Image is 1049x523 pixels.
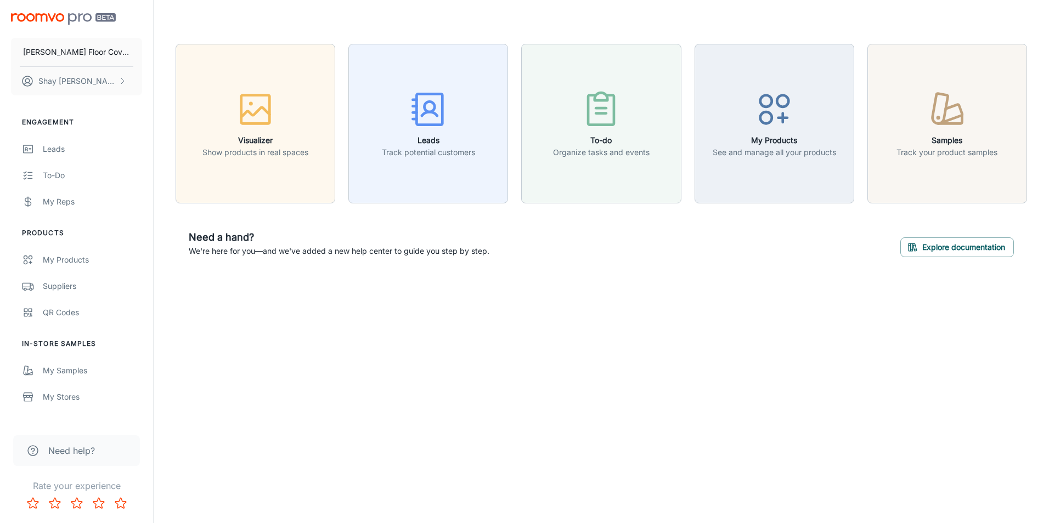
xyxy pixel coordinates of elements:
p: We're here for you—and we've added a new help center to guide you step by step. [189,245,489,257]
button: To-doOrganize tasks and events [521,44,681,203]
div: My Products [43,254,142,266]
button: Shay [PERSON_NAME] [11,67,142,95]
div: QR Codes [43,306,142,319]
button: SamplesTrack your product samples [867,44,1027,203]
div: To-do [43,169,142,181]
h6: Samples [896,134,997,146]
h6: To-do [553,134,650,146]
p: Show products in real spaces [202,146,308,158]
button: My ProductsSee and manage all your products [695,44,854,203]
p: [PERSON_NAME] Floor Covering [23,46,130,58]
button: VisualizerShow products in real spaces [176,44,335,203]
p: Shay [PERSON_NAME] [38,75,116,87]
h6: Visualizer [202,134,308,146]
button: Explore documentation [900,237,1014,257]
div: Leads [43,143,142,155]
img: Roomvo PRO Beta [11,13,116,25]
a: My ProductsSee and manage all your products [695,117,854,128]
a: To-doOrganize tasks and events [521,117,681,128]
a: SamplesTrack your product samples [867,117,1027,128]
div: Suppliers [43,280,142,292]
p: See and manage all your products [713,146,836,158]
h6: Leads [382,134,475,146]
p: Track your product samples [896,146,997,158]
h6: My Products [713,134,836,146]
h6: Need a hand? [189,230,489,245]
a: LeadsTrack potential customers [348,117,508,128]
p: Track potential customers [382,146,475,158]
button: [PERSON_NAME] Floor Covering [11,38,142,66]
p: Organize tasks and events [553,146,650,158]
button: LeadsTrack potential customers [348,44,508,203]
a: Explore documentation [900,241,1014,252]
div: My Reps [43,196,142,208]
